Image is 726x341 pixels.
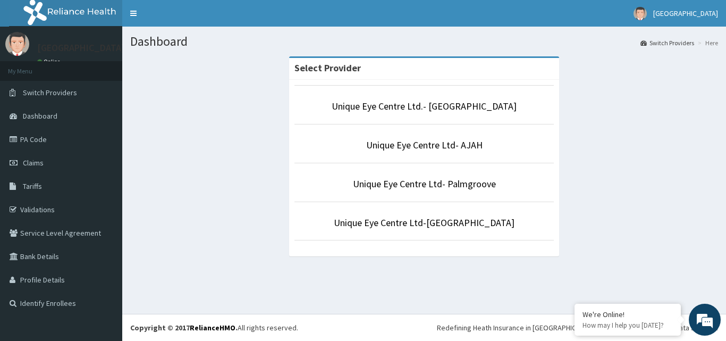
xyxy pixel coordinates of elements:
img: User Image [5,32,29,56]
span: [GEOGRAPHIC_DATA] [653,9,718,18]
strong: Copyright © 2017 . [130,323,238,332]
a: Online [37,58,63,65]
span: Claims [23,158,44,168]
strong: Select Provider [294,62,361,74]
span: Switch Providers [23,88,77,97]
div: We're Online! [583,310,673,319]
p: How may I help you today? [583,321,673,330]
a: Unique Eye Centre Ltd- Palmgroove [353,178,496,190]
a: Unique Eye Centre Ltd- AJAH [366,139,483,151]
p: [GEOGRAPHIC_DATA] [37,43,125,53]
footer: All rights reserved. [122,314,726,341]
a: Unique Eye Centre Ltd.- [GEOGRAPHIC_DATA] [332,100,517,112]
li: Here [695,38,718,47]
a: Unique Eye Centre Ltd-[GEOGRAPHIC_DATA] [334,217,514,229]
a: RelianceHMO [190,323,235,332]
h1: Dashboard [130,35,718,48]
span: Tariffs [23,181,42,191]
img: User Image [634,7,647,20]
span: Dashboard [23,111,57,121]
a: Switch Providers [640,38,694,47]
div: Redefining Heath Insurance in [GEOGRAPHIC_DATA] using Telemedicine and Data Science! [437,322,718,333]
